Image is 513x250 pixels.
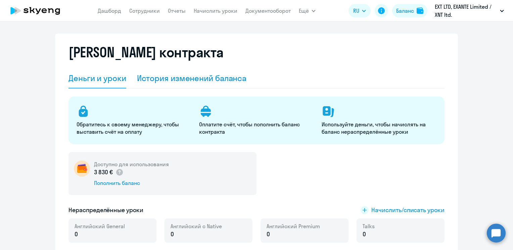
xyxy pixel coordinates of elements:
[322,121,436,135] p: Используйте деньги, чтобы начислять на баланс нераспределённые уроки
[363,223,375,230] span: Talks
[94,168,124,177] p: 3 830 €
[137,73,247,83] div: История изменений баланса
[392,4,427,17] button: Балансbalance
[199,121,314,135] p: Оплатите счёт, чтобы пополнить баланс контракта
[371,206,445,214] span: Начислить/списать уроки
[245,7,291,14] a: Документооборот
[68,206,143,214] h5: Нераспределённые уроки
[363,230,366,239] span: 0
[348,4,371,17] button: RU
[74,161,90,177] img: wallet-circle.png
[299,7,309,15] span: Ещё
[171,223,222,230] span: Английский с Native
[68,73,126,83] div: Деньги и уроки
[417,7,423,14] img: balance
[267,230,270,239] span: 0
[171,230,174,239] span: 0
[75,230,78,239] span: 0
[98,7,121,14] a: Дашборд
[168,7,186,14] a: Отчеты
[94,161,169,168] h5: Доступно для использования
[267,223,320,230] span: Английский Premium
[435,3,497,19] p: EXT LTD, ‎EXANTE Limited / XNT ltd.
[75,223,125,230] span: Английский General
[299,4,316,17] button: Ещё
[353,7,359,15] span: RU
[77,121,191,135] p: Обратитесь к своему менеджеру, чтобы выставить счёт на оплату
[129,7,160,14] a: Сотрудники
[431,3,507,19] button: EXT LTD, ‎EXANTE Limited / XNT ltd.
[94,179,169,187] div: Пополнить баланс
[194,7,237,14] a: Начислить уроки
[396,7,414,15] div: Баланс
[68,44,224,60] h2: [PERSON_NAME] контракта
